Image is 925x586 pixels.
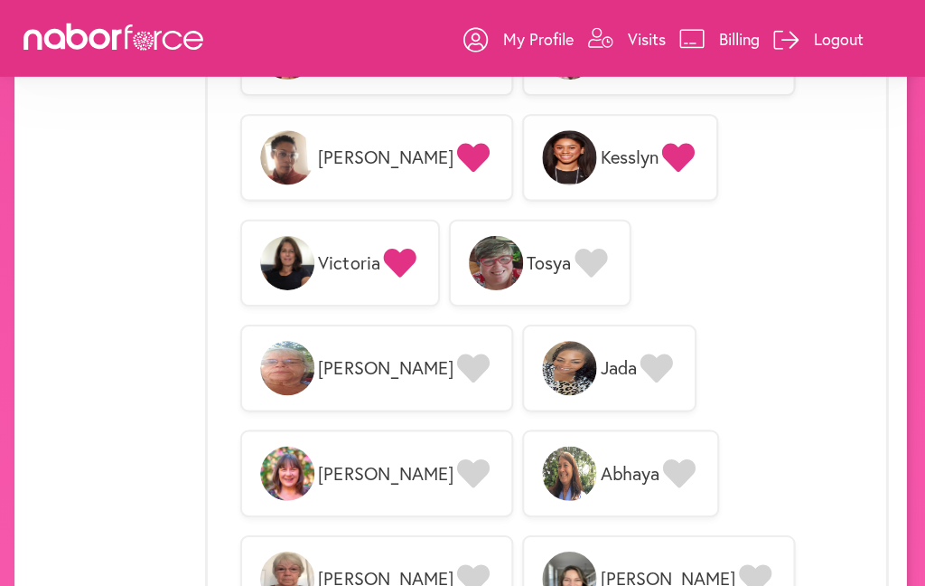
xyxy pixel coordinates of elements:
[321,146,455,168] span: [PERSON_NAME]
[602,461,660,483] span: Abhaya
[528,251,573,273] span: Tosya
[680,12,761,66] a: Billing
[321,356,455,378] span: [PERSON_NAME]
[814,28,864,50] p: Logout
[602,146,659,168] span: Kesslyn
[263,340,317,394] img: 1dsIupk0RNG5gZZjwaVm
[629,28,667,50] p: Visits
[321,251,382,273] span: Victoria
[544,445,598,499] img: 49p5CdTxQIez1FUFoxin
[321,461,455,483] span: [PERSON_NAME]
[505,28,575,50] p: My Profile
[720,28,761,50] p: Billing
[263,445,317,499] img: VR5zaF0SRWGpJDwab9NP
[589,12,667,66] a: Visits
[263,235,317,289] img: nugPBTwvStCnl6vVVqve
[602,356,638,378] span: Jada
[263,130,317,184] img: 3AxmLS1SQSiSe2JvyeQX
[465,12,575,66] a: My Profile
[544,130,598,184] img: k2RNbwTTbaYC1wUXMbYi
[544,340,598,394] img: ckCPyxy5TuSd56U0dR9F
[471,235,525,289] img: 2HmBmVaQ0yh7umVpAraE
[774,12,864,66] a: Logout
